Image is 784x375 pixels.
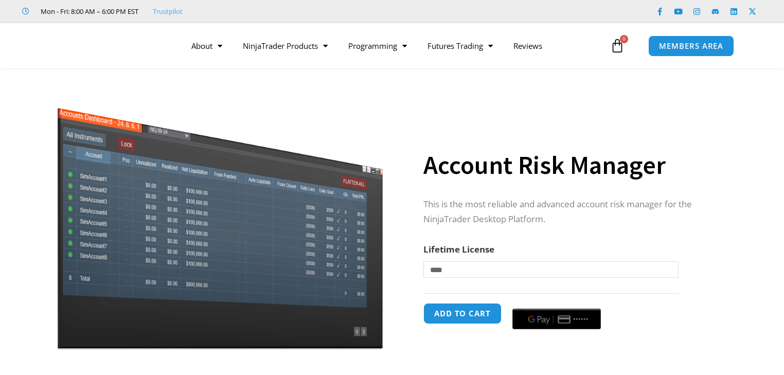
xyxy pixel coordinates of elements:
a: 0 [595,31,640,61]
button: Add to cart [423,303,502,324]
text: •••••• [573,316,589,323]
a: Clear options [423,283,439,290]
span: 0 [620,35,628,43]
a: Reviews [503,34,553,58]
span: Mon - Fri: 8:00 AM – 6:00 PM EST [38,5,138,17]
a: Trustpilot [153,5,183,17]
img: LogoAI | Affordable Indicators – NinjaTrader [39,27,149,64]
iframe: Secure payment input frame [510,301,603,302]
p: This is the most reliable and advanced account risk manager for the NinjaTrader Desktop Platform. [423,197,724,227]
a: About [181,34,233,58]
button: Buy with GPay [512,309,601,329]
a: Programming [338,34,417,58]
img: Screenshot 2024-08-26 15462845454 [55,86,385,350]
label: Lifetime License [423,243,494,255]
h1: Account Risk Manager [423,147,724,183]
a: Futures Trading [417,34,503,58]
span: MEMBERS AREA [659,42,723,50]
nav: Menu [181,34,608,58]
a: MEMBERS AREA [648,35,734,57]
a: NinjaTrader Products [233,34,338,58]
